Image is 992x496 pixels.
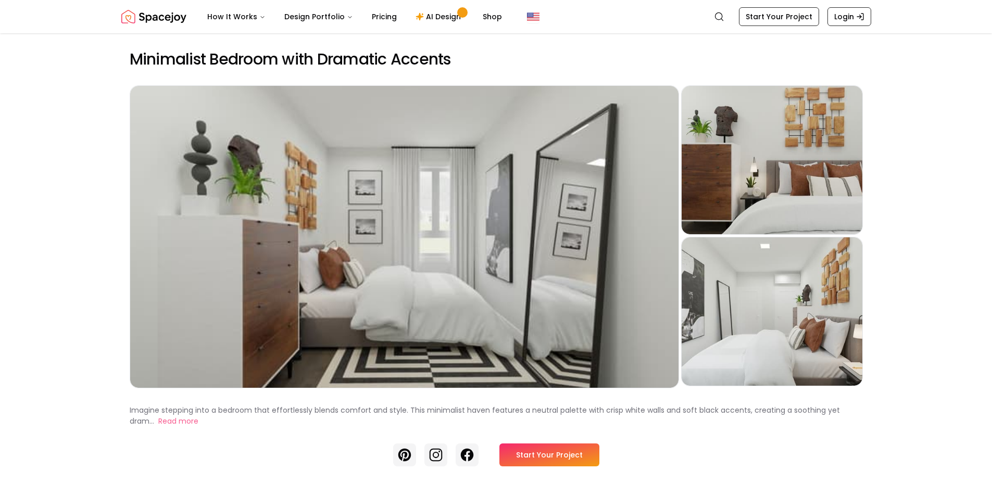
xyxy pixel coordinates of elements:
[130,405,840,426] p: Imagine stepping into a bedroom that effortlessly blends comfort and style. This minimalist haven...
[276,6,361,27] button: Design Portfolio
[363,6,405,27] a: Pricing
[199,6,510,27] nav: Main
[121,6,186,27] a: Spacejoy
[121,6,186,27] img: Spacejoy Logo
[474,6,510,27] a: Shop
[199,6,274,27] button: How It Works
[130,50,863,69] h2: Minimalist Bedroom with Dramatic Accents
[827,7,871,26] a: Login
[527,10,539,23] img: United States
[739,7,819,26] a: Start Your Project
[407,6,472,27] a: AI Design
[158,416,198,427] button: Read more
[499,443,599,466] a: Start Your Project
